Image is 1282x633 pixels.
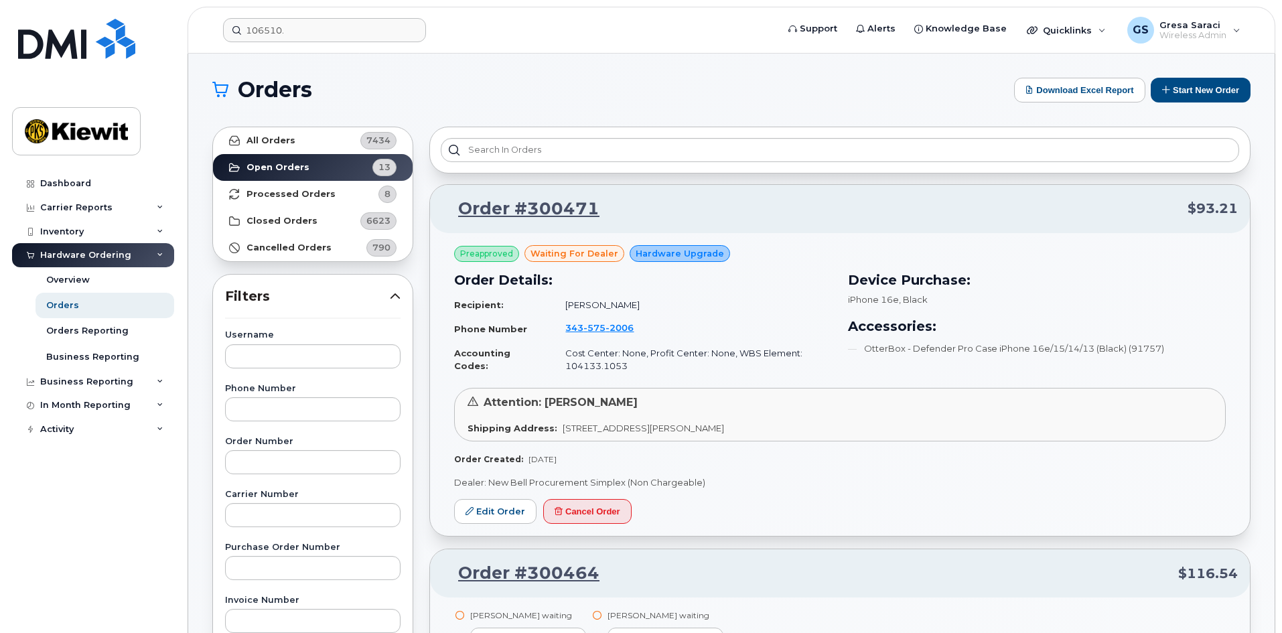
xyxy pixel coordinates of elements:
[225,331,401,340] label: Username
[384,188,390,200] span: 8
[553,342,832,377] td: Cost Center: None, Profit Center: None, WBS Element: 104133.1053
[442,197,599,221] a: Order #300471
[454,454,523,464] strong: Order Created:
[213,208,413,234] a: Closed Orders6623
[583,322,606,333] span: 575
[213,181,413,208] a: Processed Orders8
[1014,78,1145,102] button: Download Excel Report
[238,80,312,100] span: Orders
[225,490,401,499] label: Carrier Number
[1151,78,1251,102] button: Start New Order
[468,423,557,433] strong: Shipping Address:
[246,135,295,146] strong: All Orders
[1224,575,1272,623] iframe: Messenger Launcher
[553,293,832,317] td: [PERSON_NAME]
[848,316,1226,336] h3: Accessories:
[225,287,390,306] span: Filters
[378,161,390,173] span: 13
[606,322,634,333] span: 2006
[528,454,557,464] span: [DATE]
[246,216,317,226] strong: Closed Orders
[899,294,928,305] span: , Black
[848,342,1226,355] li: OtterBox - Defender Pro Case iPhone 16e/15/14/13 (Black) (91757)
[366,214,390,227] span: 6623
[636,247,724,260] span: Hardware Upgrade
[563,423,724,433] span: [STREET_ADDRESS][PERSON_NAME]
[1178,564,1238,583] span: $116.54
[246,189,336,200] strong: Processed Orders
[608,610,723,621] div: [PERSON_NAME] waiting
[470,610,586,621] div: [PERSON_NAME] waiting
[225,543,401,552] label: Purchase Order Number
[848,270,1226,290] h3: Device Purchase:
[213,234,413,261] a: Cancelled Orders790
[213,154,413,181] a: Open Orders13
[213,127,413,154] a: All Orders7434
[460,248,513,260] span: Preapproved
[246,242,332,253] strong: Cancelled Orders
[454,499,537,524] a: Edit Order
[484,396,638,409] span: Attention: [PERSON_NAME]
[454,299,504,310] strong: Recipient:
[442,561,599,585] a: Order #300464
[225,596,401,605] label: Invoice Number
[454,270,832,290] h3: Order Details:
[454,476,1226,489] p: Dealer: New Bell Procurement Simplex (Non Chargeable)
[366,134,390,147] span: 7434
[454,348,510,371] strong: Accounting Codes:
[848,294,899,305] span: iPhone 16e
[454,324,527,334] strong: Phone Number
[543,499,632,524] button: Cancel Order
[246,162,309,173] strong: Open Orders
[225,384,401,393] label: Phone Number
[530,247,618,260] span: waiting for dealer
[1188,199,1238,218] span: $93.21
[441,138,1239,162] input: Search in orders
[372,241,390,254] span: 790
[565,322,650,333] a: 3435752006
[565,322,634,333] span: 343
[225,437,401,446] label: Order Number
